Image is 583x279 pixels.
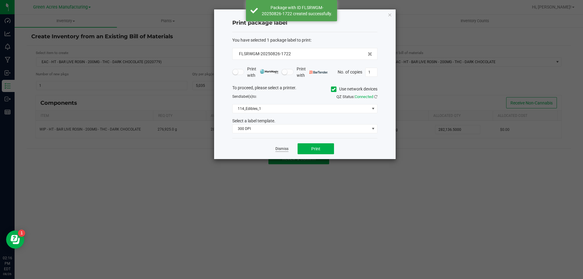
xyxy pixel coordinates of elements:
[247,66,278,79] span: Print with
[297,66,328,79] span: Print with
[233,124,370,133] span: 300 DPI
[232,37,377,43] div: :
[232,38,311,43] span: You have selected 1 package label to print
[228,85,382,94] div: To proceed, please select a printer.
[355,94,373,99] span: Connected
[260,69,278,74] img: mark_magic_cybra.png
[309,71,328,74] img: bartender.png
[311,146,320,151] span: Print
[18,230,25,237] iframe: Resource center unread badge
[338,69,362,74] span: No. of copies
[232,94,257,99] span: Send to:
[232,19,377,27] h4: Print package label
[240,94,253,99] span: label(s)
[233,104,370,113] span: 114_Edibles_1
[331,86,377,92] label: Use network devices
[275,146,288,151] a: Dismiss
[6,230,24,249] iframe: Resource center
[336,94,377,99] span: QZ Status:
[239,51,291,56] span: FLSRWGM-20250826-1722
[228,118,382,124] div: Select a label template.
[261,5,332,17] div: Package with ID FLSRWGM-20250826-1722 created successfully.
[298,143,334,154] button: Print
